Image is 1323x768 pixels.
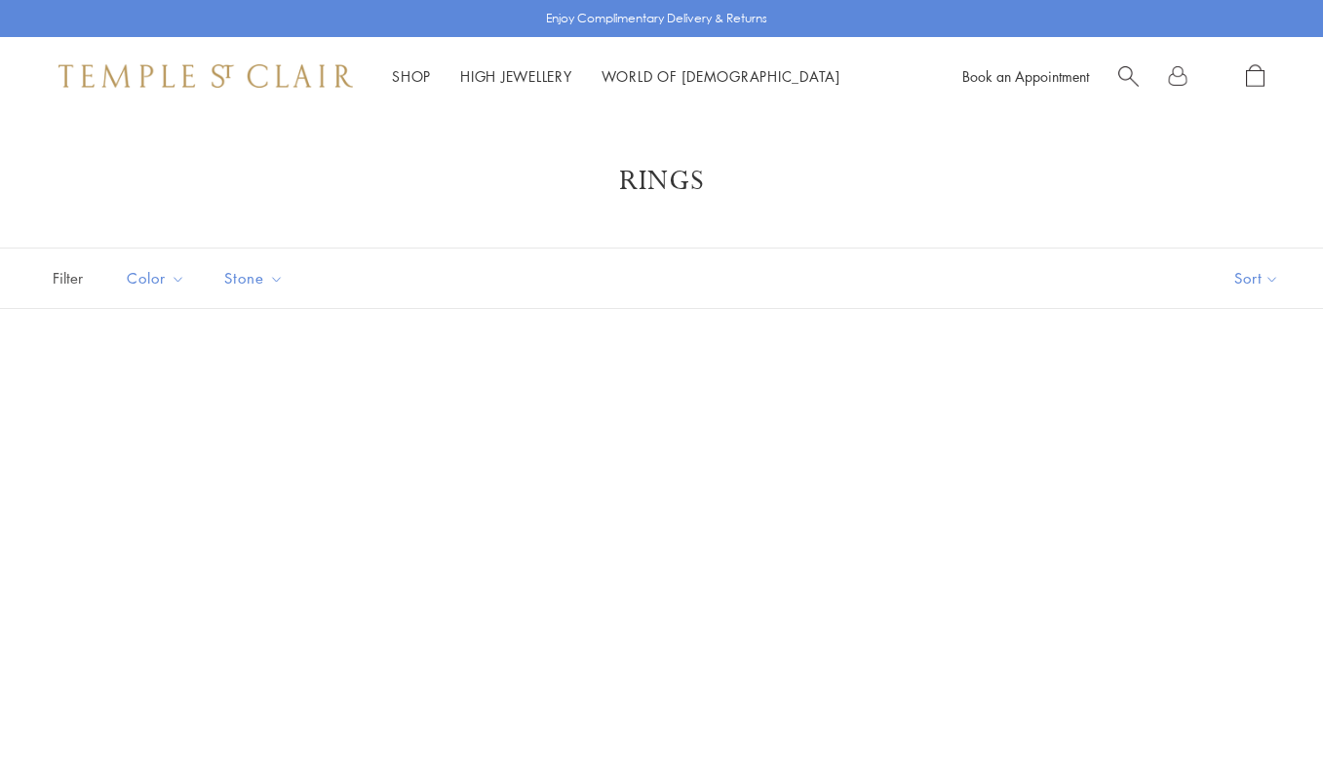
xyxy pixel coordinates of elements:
[602,66,840,86] a: World of [DEMOGRAPHIC_DATA]World of [DEMOGRAPHIC_DATA]
[962,66,1089,86] a: Book an Appointment
[546,9,767,28] p: Enjoy Complimentary Delivery & Returns
[210,256,298,300] button: Stone
[58,64,353,88] img: Temple St. Clair
[1118,64,1139,89] a: Search
[392,66,431,86] a: ShopShop
[214,266,298,290] span: Stone
[1190,249,1323,308] button: Show sort by
[78,164,1245,199] h1: Rings
[112,256,200,300] button: Color
[460,66,572,86] a: High JewelleryHigh Jewellery
[117,266,200,290] span: Color
[1246,64,1265,89] a: Open Shopping Bag
[392,64,840,89] nav: Main navigation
